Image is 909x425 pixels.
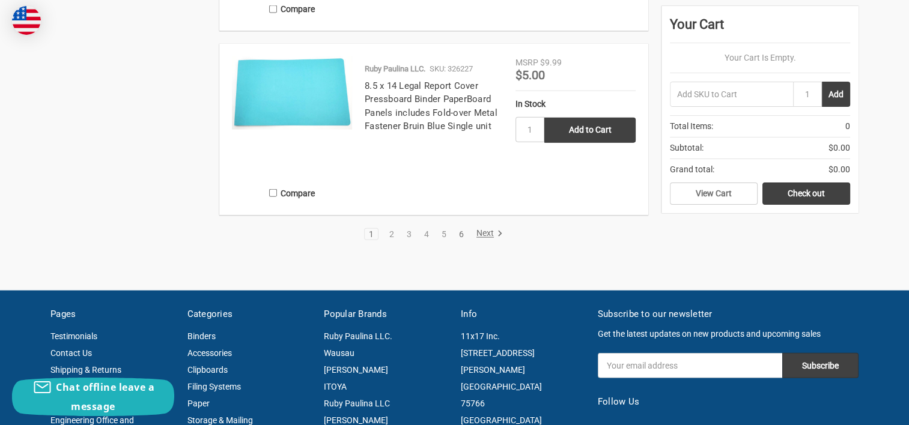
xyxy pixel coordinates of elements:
span: $5.00 [515,68,545,82]
a: 1 [365,230,378,238]
a: ITOYA [324,382,347,391]
p: Ruby Paulina LLC. [365,63,425,75]
a: Shipping & Returns [50,365,121,375]
input: Compare [269,5,277,13]
a: Clipboards [187,365,228,375]
a: Contact Us [50,348,92,358]
button: Chat offline leave a message [12,378,174,416]
span: Grand total: [670,163,714,176]
span: 0 [845,120,850,133]
div: In Stock [515,98,636,110]
h5: Categories [187,307,312,321]
h5: Pages [50,307,175,321]
img: duty and tax information for United States [12,6,41,35]
input: Compare [269,189,277,197]
div: MSRP [515,56,538,69]
span: Total Items: [670,120,713,133]
a: Check out [762,182,850,205]
span: Subtotal: [670,142,704,154]
h5: Popular Brands [324,307,448,321]
span: $0.00 [828,142,850,154]
a: Storage & Mailing [187,415,253,425]
a: Filing Systems [187,382,241,391]
a: 8.5 x 14 Legal Report Cover Pressboard Binder PaperBoard Panels includes Fold-over Metal Fastener... [232,56,352,176]
p: Your Cart Is Empty. [670,52,850,64]
a: 5 [437,230,451,238]
h5: Info [461,307,585,321]
a: Testimonials [50,331,97,341]
a: View Cart [670,182,758,205]
h5: Subscribe to our newsletter [598,307,859,321]
span: $9.99 [540,58,562,67]
a: Binders [187,331,216,341]
a: 6 [455,230,468,238]
a: Wausau [324,348,354,358]
input: Add SKU to Cart [670,82,793,107]
div: Your Cart [670,14,850,43]
h5: Follow Us [598,395,859,409]
a: Paper [187,399,210,408]
input: Add to Cart [544,118,636,143]
a: Ruby Paulina LLC [324,399,390,408]
input: Your email address [598,353,782,378]
p: Get the latest updates on new products and upcoming sales [598,328,859,340]
span: Chat offline leave a message [56,381,154,413]
a: [PERSON_NAME] [324,365,388,375]
img: 8.5 x 14 Legal Report Cover Pressboard Binder PaperBoard Panels includes Fold-over Metal Fastener... [232,56,352,129]
input: Subscribe [782,353,859,378]
label: Compare [232,183,352,203]
a: 2 [385,230,398,238]
span: $0.00 [828,163,850,176]
a: Next [472,229,503,240]
a: Accessories [187,348,232,358]
a: [PERSON_NAME] [324,415,388,425]
a: Ruby Paulina LLC. [324,331,392,341]
button: Add [822,82,850,107]
a: 4 [420,230,433,238]
a: 8.5 x 14 Legal Report Cover Pressboard Binder PaperBoard Panels includes Fold-over Metal Fastener... [365,80,497,132]
p: SKU: 326227 [430,63,473,75]
a: 3 [403,230,416,238]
